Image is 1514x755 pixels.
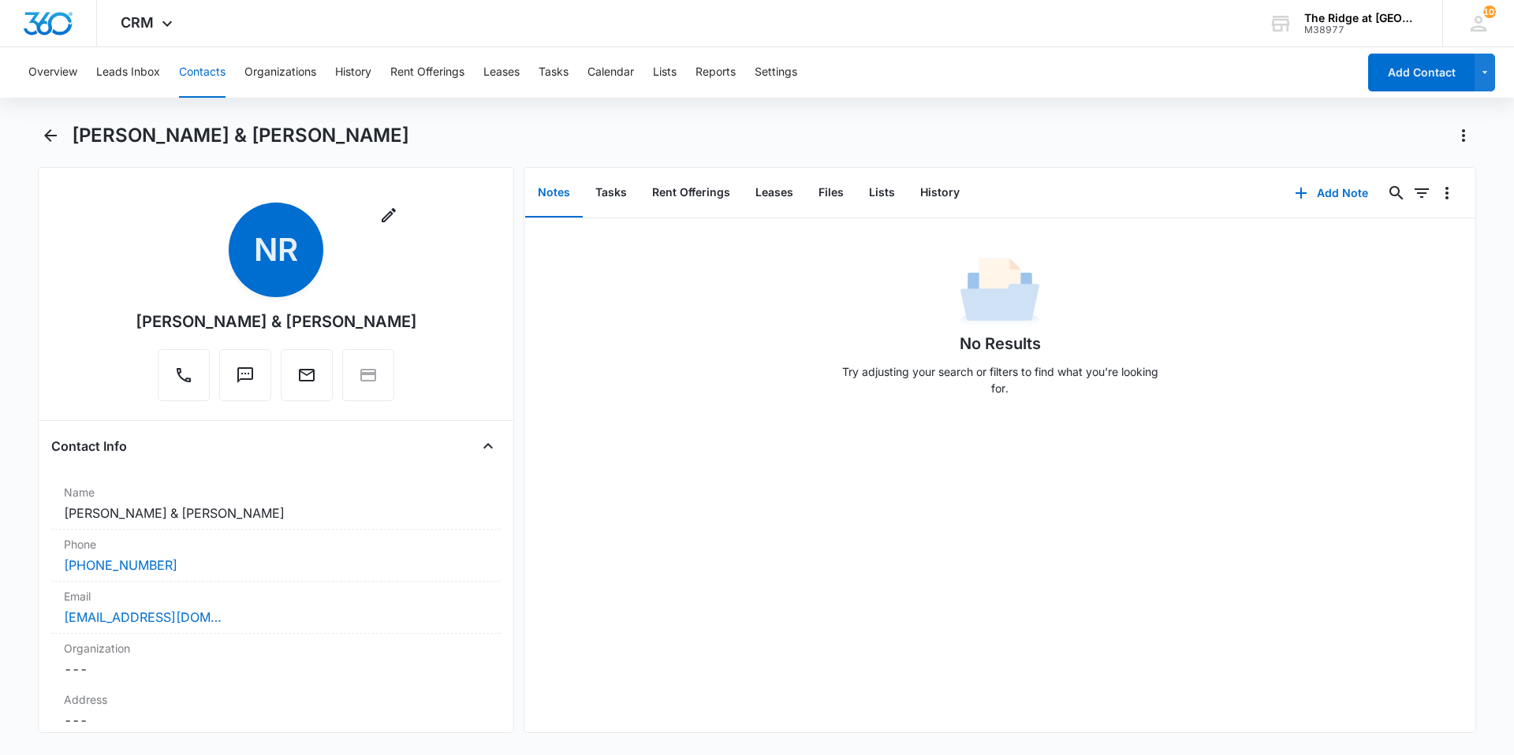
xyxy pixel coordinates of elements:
div: account name [1304,12,1419,24]
span: CRM [121,14,154,31]
img: No Data [960,253,1039,332]
button: Email [281,349,333,401]
button: Tasks [539,47,569,98]
button: Overview [28,47,77,98]
div: Phone[PHONE_NUMBER] [51,530,501,582]
div: [PERSON_NAME] & [PERSON_NAME] [136,310,417,333]
a: [EMAIL_ADDRESS][DOMAIN_NAME] [64,608,222,627]
span: NR [229,203,323,297]
label: Name [64,484,488,500]
button: Back [38,123,62,148]
button: Reports [695,47,736,98]
button: Files [806,169,856,218]
button: Notes [525,169,583,218]
a: Email [281,374,333,387]
h1: [PERSON_NAME] & [PERSON_NAME] [72,124,409,147]
a: Call [158,374,210,387]
button: Lists [653,47,677,98]
p: Try adjusting your search or filters to find what you’re looking for. [834,363,1165,396]
label: Address [64,691,488,708]
div: Organization--- [51,634,501,685]
button: Leases [483,47,520,98]
span: 103 [1483,6,1496,18]
div: Name[PERSON_NAME] & [PERSON_NAME] [51,478,501,530]
button: Close [475,433,501,459]
button: Search... [1384,180,1409,206]
div: account id [1304,24,1419,35]
div: notifications count [1483,6,1496,18]
button: History [335,47,371,98]
a: Text [219,374,271,387]
button: Organizations [244,47,316,98]
label: Phone [64,536,488,552]
button: Add Note [1279,174,1384,212]
button: Call [158,349,210,401]
label: Email [64,588,488,604]
button: Settings [755,47,797,98]
button: Leases [743,169,806,218]
dd: --- [64,711,488,730]
label: Organization [64,640,488,656]
button: Actions [1451,123,1476,148]
button: Add Contact [1368,54,1475,91]
button: Rent Offerings [390,47,464,98]
div: Address--- [51,685,501,737]
button: Overflow Menu [1434,180,1460,206]
button: Lists [856,169,908,218]
h1: No Results [960,332,1041,355]
h4: Contact Info [51,437,127,456]
button: Contacts [179,47,226,98]
button: Tasks [583,169,640,218]
button: Rent Offerings [640,169,743,218]
button: History [908,169,972,218]
button: Text [219,349,271,401]
div: Email[EMAIL_ADDRESS][DOMAIN_NAME] [51,582,501,634]
button: Filters [1409,180,1434,206]
a: [PHONE_NUMBER] [64,556,177,575]
dd: --- [64,660,488,679]
button: Leads Inbox [96,47,160,98]
dd: [PERSON_NAME] & [PERSON_NAME] [64,504,488,523]
button: Calendar [587,47,634,98]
